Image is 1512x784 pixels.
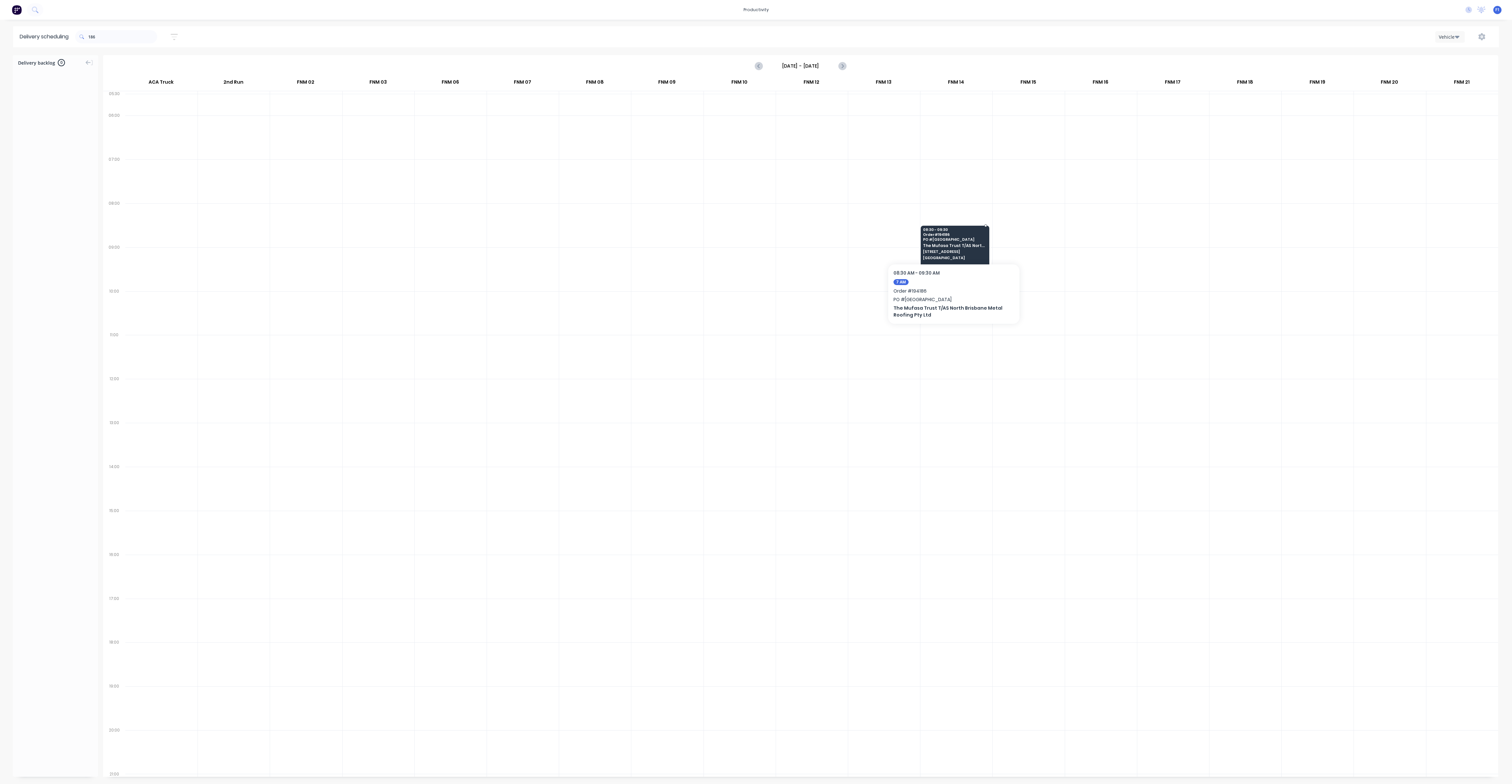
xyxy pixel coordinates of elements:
div: FNM 15 [992,76,1064,91]
div: 15:00 [103,507,125,551]
span: 08:30 - 09:30 [923,228,987,232]
div: 21:00 [103,770,125,778]
div: 05:30 [103,90,125,112]
div: 12:00 [103,375,125,419]
div: 13:00 [103,419,125,463]
div: FNM 08 [559,76,631,91]
div: FNM 14 [920,76,992,91]
div: 16:00 [103,551,125,595]
div: 2nd Run [198,76,269,91]
div: 07:00 [103,155,125,199]
span: The Mufasa Trust T/AS North Brisbane Metal Roofing Pty Ltd [923,243,987,248]
div: Vehicle [1439,33,1458,40]
div: FNM 09 [631,76,703,91]
div: FNM 17 [1137,76,1209,91]
span: F1 [1495,7,1500,13]
div: FNM 13 [848,76,920,91]
div: FNM 18 [1209,76,1281,91]
span: 0 [58,59,65,66]
div: FNM 10 [703,76,775,91]
div: FNM 07 [487,76,558,91]
div: Delivery scheduling [13,26,75,47]
div: productivity [740,5,772,15]
div: FNM 03 [342,76,414,91]
div: FNM 02 [270,76,342,91]
div: 09:00 [103,243,125,287]
div: ACA Truck [125,76,197,91]
input: Search for orders [88,30,157,43]
button: Vehicle [1435,31,1465,43]
div: 06:00 [103,112,125,155]
span: Delivery backlog [18,59,55,66]
div: FNM 19 [1281,76,1353,91]
img: Factory [12,5,22,15]
span: Order # 194186 [923,233,987,237]
div: 11:00 [103,331,125,375]
div: 10:00 [103,287,125,331]
div: FNM 06 [414,76,486,91]
div: 18:00 [103,638,125,682]
div: 17:00 [103,595,125,639]
div: 08:00 [103,199,125,243]
span: [GEOGRAPHIC_DATA] [923,256,987,260]
div: 20:00 [103,726,125,770]
div: FNM 20 [1354,76,1425,91]
div: FNM 21 [1426,76,1498,91]
span: [STREET_ADDRESS] [923,250,987,254]
div: FNM 16 [1064,76,1136,91]
div: 14:00 [103,463,125,507]
div: FNM 12 [776,76,848,91]
span: PO # [GEOGRAPHIC_DATA] [923,237,987,241]
div: 19:00 [103,682,125,726]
